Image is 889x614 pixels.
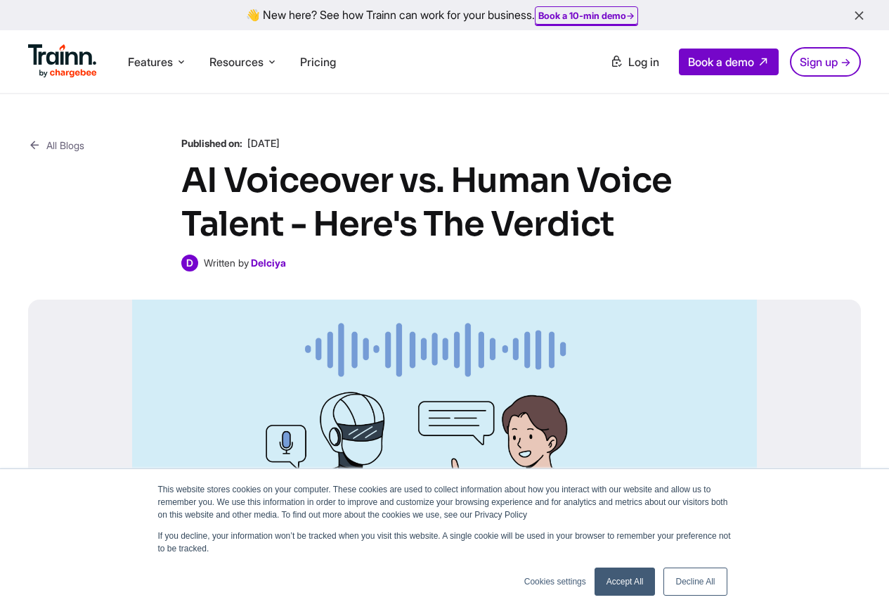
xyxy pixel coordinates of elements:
[204,257,249,269] span: Written by
[209,54,264,70] span: Resources
[524,575,586,588] a: Cookies settings
[28,136,84,154] a: All Blogs
[247,137,280,149] span: [DATE]
[128,54,173,70] span: Features
[538,10,635,21] a: Book a 10-min demo→
[628,55,659,69] span: Log in
[251,257,286,269] a: Delciya
[181,255,198,271] span: D
[688,55,754,69] span: Book a demo
[819,546,889,614] iframe: Chat Widget
[181,159,708,246] h1: AI Voiceover vs. Human Voice Talent - Here's The Verdict
[8,8,881,22] div: 👋 New here? See how Trainn can work for your business.
[790,47,861,77] a: Sign up →
[300,55,336,69] a: Pricing
[181,137,242,149] b: Published on:
[158,483,732,521] p: This website stores cookies on your computer. These cookies are used to collect information about...
[663,568,727,596] a: Decline All
[595,568,656,596] a: Accept All
[158,530,732,555] p: If you decline, your information won’t be tracked when you visit this website. A single cookie wi...
[602,49,668,75] a: Log in
[538,10,626,21] b: Book a 10-min demo
[28,44,97,78] img: Trainn Logo
[679,49,779,75] a: Book a demo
